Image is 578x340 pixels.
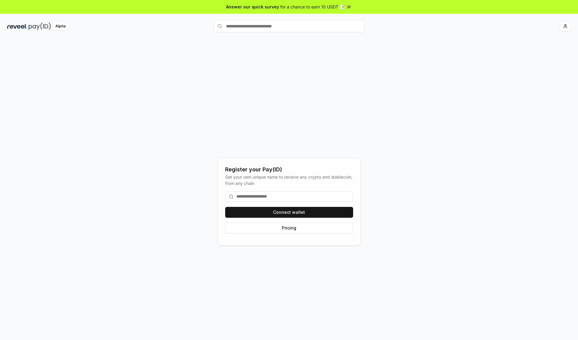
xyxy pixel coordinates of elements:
span: Answer our quick survey [226,4,279,10]
span: for a chance to earn 10 USDT 📝 [280,4,345,10]
button: Connect wallet [225,207,353,218]
div: Register your Pay(ID) [225,165,353,174]
img: pay_id [29,23,51,30]
img: reveel_dark [7,23,27,30]
div: Alpha [52,23,69,30]
button: Pricing [225,223,353,233]
div: Get your own unique name to receive any crypto and stablecoin, from any chain [225,174,353,186]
